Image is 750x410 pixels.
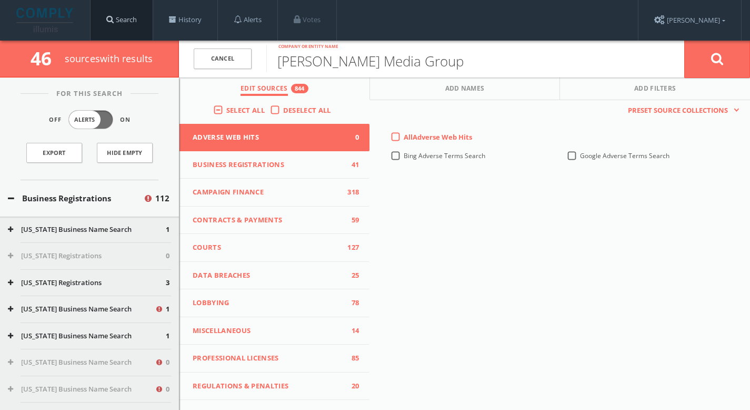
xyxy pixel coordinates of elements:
span: Contracts & Payments [193,215,343,226]
button: [US_STATE] Business Name Search [8,224,166,235]
button: Miscellaneous14 [179,317,369,345]
button: Adverse Web Hits0 [179,124,369,151]
span: Courts [193,242,343,253]
span: Adverse Web Hits [193,132,343,143]
span: Business Registrations [193,160,343,170]
span: 59 [343,215,359,226]
span: 0 [166,357,169,368]
span: 0 [166,384,169,395]
span: Professional Licenses [193,353,343,364]
button: Hide Empty [97,143,153,163]
span: 46 [31,46,61,71]
button: [US_STATE] Business Name Search [8,304,155,315]
button: Professional Licenses85 [179,345,369,373]
button: [US_STATE] Business Name Search [8,357,155,368]
span: 1 [166,331,169,341]
button: Data Breaches25 [179,262,369,290]
span: 41 [343,160,359,170]
span: Add Filters [634,84,676,96]
button: Contracts & Payments59 [179,207,369,235]
span: Campaign Finance [193,187,343,198]
button: Business Registrations41 [179,151,369,179]
a: Cancel [194,48,252,69]
button: Courts127 [179,234,369,262]
span: All Adverse Web Hits [404,132,472,142]
span: Google Adverse Terms Search [580,151,669,160]
span: For This Search [48,89,131,99]
button: [US_STATE] Registrations [8,278,166,288]
span: Lobbying [193,298,343,308]
span: 1 [166,224,169,235]
button: Preset Source Collections [623,105,739,116]
span: 0 [166,251,169,261]
span: Regulations & Penalties [193,381,343,392]
button: Add Filters [560,77,750,100]
span: 20 [343,381,359,392]
span: 127 [343,242,359,253]
button: Regulations & Penalties20 [179,373,369,401]
span: 0 [343,132,359,143]
span: 3 [166,278,169,288]
button: Campaign Finance318 [179,179,369,207]
span: 25 [343,270,359,281]
span: Off [49,115,62,124]
button: Add Names [370,77,561,100]
a: Export [26,143,82,163]
span: Select All [226,105,265,115]
span: 14 [343,326,359,336]
button: [US_STATE] Business Name Search [8,384,155,395]
div: 844 [291,84,308,93]
span: Miscellaneous [193,326,343,336]
button: Lobbying78 [179,289,369,317]
span: Edit Sources [241,84,288,96]
button: Business Registrations [8,192,143,204]
span: Bing Adverse Terms Search [404,151,485,160]
span: Preset Source Collections [623,105,733,116]
span: Deselect All [283,105,331,115]
span: 78 [343,298,359,308]
button: [US_STATE] Registrations [8,251,166,261]
span: 112 [155,192,169,204]
span: On [120,115,131,124]
button: [US_STATE] Business Name Search [8,331,166,341]
button: Edit Sources844 [179,77,370,100]
span: Add Names [445,84,485,96]
span: 1 [166,304,169,315]
span: 318 [343,187,359,198]
img: illumis [16,8,75,32]
span: 85 [343,353,359,364]
span: Data Breaches [193,270,343,281]
span: source s with results [65,52,153,65]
